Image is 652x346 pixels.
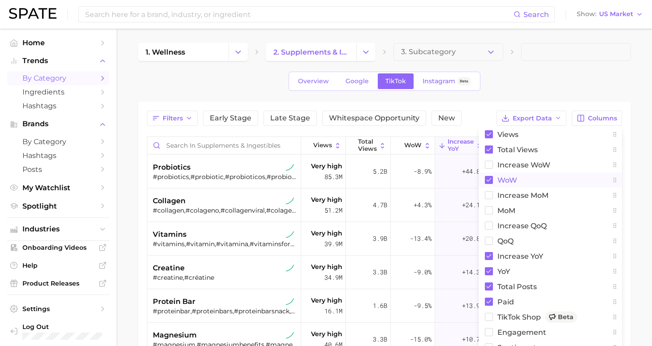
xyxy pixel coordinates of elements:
[497,268,510,275] span: YoY
[153,240,298,248] div: #vitamins,#vitamin,#vitamina,#vitaminsforwomen,#dailyvitamins,#womensvitamins,#vitamines,#veganvi...
[373,233,387,244] span: 3.9b
[22,165,94,174] span: Posts
[497,252,543,260] span: increase YoY
[22,57,94,65] span: Trends
[497,237,514,245] span: QoQ
[84,7,514,22] input: Search here for a brand, industry, or ingredient
[324,272,342,283] span: 34.9m
[410,334,432,345] span: -15.0%
[7,222,109,236] button: Industries
[163,115,183,122] span: Filters
[147,256,622,289] button: creatinetiktok sustained riser#creatine,#créatineVery high34.9m3.3b-9.0%+14.3m+98.1%Very high284....
[497,283,537,290] span: Total Posts
[270,115,310,122] span: Late Stage
[414,267,432,278] span: -9.0%
[22,305,94,313] span: Settings
[22,184,94,192] span: My Watchlist
[373,300,387,311] span: 1.6b
[462,200,484,210] span: +24.1m
[448,138,474,152] span: increase YoY
[153,229,186,240] span: vitamins
[324,205,342,216] span: 51.2m
[22,102,94,110] span: Hashtags
[324,306,342,316] span: 16.1m
[7,99,109,113] a: Hashtags
[266,43,356,61] a: 2. supplements & ingestibles
[7,199,109,213] a: Spotlight
[358,138,377,152] span: Total Views
[373,267,387,278] span: 3.3b
[153,307,298,315] div: #proteinbar,#proteinbars,#proteinbarsnack,#bestproteinbar,#proteinbarreviews,#proteinbartwd,#prot...
[22,243,94,252] span: Onboarding Videos
[7,162,109,176] a: Posts
[414,166,432,177] span: -8.9%
[22,261,94,269] span: Help
[7,117,109,131] button: Brands
[229,43,248,61] button: Change Category
[373,334,387,345] span: 3.3b
[7,149,109,162] a: Hashtags
[497,192,548,199] span: increase MoM
[22,225,94,233] span: Industries
[273,48,349,56] span: 2. supplements & ingestibles
[497,222,547,230] span: increase QoQ
[7,241,109,254] a: Onboarding Videos
[22,74,94,82] span: by Category
[22,202,94,210] span: Spotlight
[356,43,376,61] button: Change Category
[324,171,342,182] span: 85.3m
[324,239,342,249] span: 39.9m
[404,142,422,149] span: WoW
[22,323,102,331] span: Log Out
[286,264,294,272] img: tiktok sustained riser
[311,194,342,205] span: Very high
[462,166,484,177] span: +44.8m
[7,54,109,68] button: Trends
[146,48,185,56] span: 1. wellness
[301,137,346,154] button: Views
[138,43,229,61] a: 1. wellness
[523,10,549,19] span: Search
[462,334,484,345] span: +10.7m
[7,71,109,85] a: by Category
[558,313,574,321] span: Beta
[385,77,406,85] span: TikTok
[7,36,109,50] a: Home
[415,73,479,89] a: InstagramBeta
[497,131,518,138] span: Views
[286,231,294,239] img: tiktok sustained riser
[9,8,56,19] img: SPATE
[22,120,94,128] span: Brands
[147,137,301,154] input: Search in supplements & ingestibles
[497,207,515,214] span: MoM
[22,279,94,287] span: Product Releases
[210,115,251,122] span: Early Stage
[153,173,298,181] div: #probiotics,#probiotic,#probioticos,#probioticsforwomen
[313,142,332,149] span: Views
[147,289,622,323] button: protein bartiktok sustained riser#proteinbar,#proteinbars,#proteinbarsnack,#bestproteinbar,#prote...
[7,277,109,290] a: Product Releases
[513,115,552,122] span: Export Data
[311,261,342,272] span: Very high
[153,196,186,206] span: collagen
[7,135,109,149] a: by Category
[147,188,622,222] button: collagentiktok sustained riser#collagen,#colageno,#collagenviral,#colagenonatural,#colágeno,#coll...
[286,197,294,205] img: tiktok sustained riser
[311,228,342,239] span: Very high
[460,77,468,85] span: Beta
[378,73,414,89] a: TikTok
[22,38,94,47] span: Home
[7,259,109,272] a: Help
[153,263,185,273] span: creatine
[147,222,622,256] button: vitaminstiktok sustained riser#vitamins,#vitamin,#vitamina,#vitaminsforwomen,#dailyvitamins,#wome...
[147,155,622,188] button: probioticstiktok sustained riser#probiotics,#probiotic,#probioticos,#probioticsforwomenVery high8...
[497,161,550,169] span: Increase WoW
[391,137,436,154] button: WoW
[311,161,342,171] span: Very high
[497,111,566,126] button: Export Data
[7,85,109,99] a: Ingredients
[345,77,369,85] span: Google
[311,329,342,339] span: Very high
[497,146,538,154] span: Total Views
[22,137,94,146] span: by Category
